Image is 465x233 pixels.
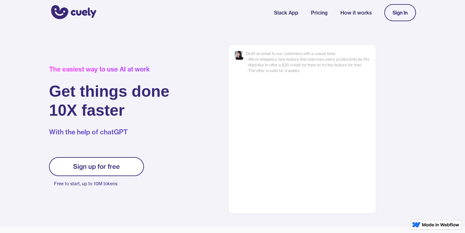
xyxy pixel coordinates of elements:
a: Slack App [274,9,298,16]
h1: Get things done 10X faster [49,82,170,120]
a: Pricing [311,9,328,16]
div: Draft an email to our customers with a casual tone: - We’ve shipped a new feature that improves u... [246,51,369,74]
div: The easiest way to use AI at work [49,65,170,73]
p: Free to start, up to 10M tokens [54,179,144,188]
a: Sign up for free [49,157,144,176]
a: Sign In [384,4,416,21]
div: Sign up for free [73,163,120,170]
a: home [49,1,96,24]
img: Made in Webflow [422,223,459,227]
a: How it works [340,9,372,16]
div: Sign In [393,10,408,15]
p: With the help of chatGPT [49,127,170,137]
